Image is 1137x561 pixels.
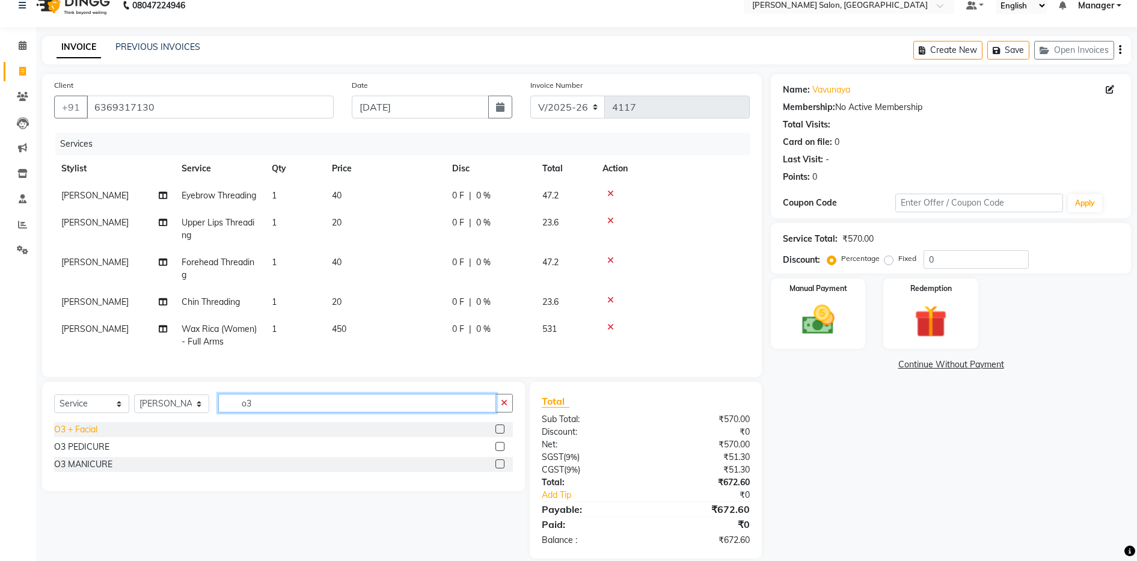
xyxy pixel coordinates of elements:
[646,517,759,532] div: ₹0
[272,217,277,228] span: 1
[332,257,342,268] span: 40
[646,476,759,489] div: ₹672.60
[452,296,464,308] span: 0 F
[646,438,759,451] div: ₹570.00
[54,441,109,453] div: O3 PEDICURE
[61,296,129,307] span: [PERSON_NAME]
[842,233,874,245] div: ₹570.00
[542,395,569,408] span: Total
[476,323,491,336] span: 0 %
[1034,41,1114,60] button: Open Invoices
[182,257,254,280] span: Forehead Threading
[646,426,759,438] div: ₹0
[913,41,982,60] button: Create New
[783,171,810,183] div: Points:
[452,216,464,229] span: 0 F
[792,301,845,339] img: _cash.svg
[533,489,664,501] a: Add Tip
[1068,194,1102,212] button: Apply
[476,256,491,269] span: 0 %
[54,80,73,91] label: Client
[533,476,646,489] div: Total:
[533,534,646,547] div: Balance :
[452,256,464,269] span: 0 F
[476,296,491,308] span: 0 %
[182,217,254,241] span: Upper Lips Threading
[542,323,557,334] span: 531
[783,118,830,131] div: Total Visits:
[54,458,112,471] div: O3 MANICURE
[174,155,265,182] th: Service
[812,171,817,183] div: 0
[533,517,646,532] div: Paid:
[469,323,471,336] span: |
[533,426,646,438] div: Discount:
[595,155,750,182] th: Action
[533,413,646,426] div: Sub Total:
[54,423,97,436] div: O3 + Facial
[469,256,471,269] span: |
[182,190,256,201] span: Eyebrow Threading
[783,136,832,149] div: Card on file:
[895,194,1063,212] input: Enter Offer / Coupon Code
[783,233,838,245] div: Service Total:
[542,452,563,462] span: SGST
[646,464,759,476] div: ₹51.30
[910,283,952,294] label: Redemption
[783,101,835,114] div: Membership:
[533,502,646,517] div: Payable:
[783,153,823,166] div: Last Visit:
[469,216,471,229] span: |
[841,253,880,264] label: Percentage
[55,133,759,155] div: Services
[533,451,646,464] div: ( )
[665,489,759,501] div: ₹0
[61,257,129,268] span: [PERSON_NAME]
[987,41,1029,60] button: Save
[646,534,759,547] div: ₹672.60
[452,323,464,336] span: 0 F
[476,216,491,229] span: 0 %
[452,189,464,202] span: 0 F
[182,323,257,347] span: Wax Rica (Women) - Full Arms
[272,190,277,201] span: 1
[542,296,559,307] span: 23.6
[835,136,839,149] div: 0
[57,37,101,58] a: INVOICE
[898,253,916,264] label: Fixed
[54,96,88,118] button: +91
[542,190,559,201] span: 47.2
[325,155,445,182] th: Price
[783,84,810,96] div: Name:
[272,296,277,307] span: 1
[182,296,240,307] span: Chin Threading
[646,451,759,464] div: ₹51.30
[332,217,342,228] span: 20
[904,301,957,342] img: _gift.svg
[54,155,174,182] th: Stylist
[332,296,342,307] span: 20
[542,217,559,228] span: 23.6
[476,189,491,202] span: 0 %
[826,153,829,166] div: -
[272,257,277,268] span: 1
[87,96,334,118] input: Search by Name/Mobile/Email/Code
[566,452,577,462] span: 9%
[469,296,471,308] span: |
[115,41,200,52] a: PREVIOUS INVOICES
[783,101,1119,114] div: No Active Membership
[332,323,346,334] span: 450
[469,189,471,202] span: |
[535,155,595,182] th: Total
[530,80,583,91] label: Invoice Number
[783,197,895,209] div: Coupon Code
[646,413,759,426] div: ₹570.00
[272,323,277,334] span: 1
[61,217,129,228] span: [PERSON_NAME]
[812,84,850,96] a: Vavunaya
[773,358,1129,371] a: Continue Without Payment
[332,190,342,201] span: 40
[61,190,129,201] span: [PERSON_NAME]
[646,502,759,517] div: ₹672.60
[61,323,129,334] span: [PERSON_NAME]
